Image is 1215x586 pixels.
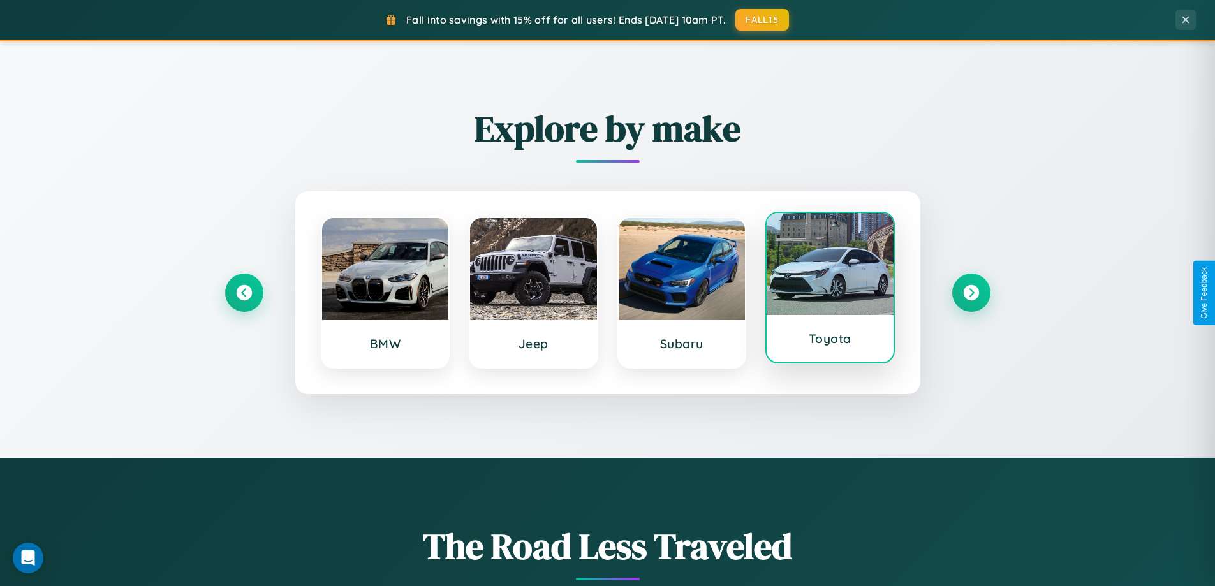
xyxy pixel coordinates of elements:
h3: BMW [335,336,436,351]
div: Open Intercom Messenger [13,543,43,573]
h3: Jeep [483,336,584,351]
div: Give Feedback [1200,267,1209,319]
h2: Explore by make [225,104,990,153]
span: Fall into savings with 15% off for all users! Ends [DATE] 10am PT. [406,13,726,26]
button: FALL15 [735,9,789,31]
h3: Toyota [779,331,881,346]
h3: Subaru [631,336,733,351]
h1: The Road Less Traveled [225,522,990,571]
